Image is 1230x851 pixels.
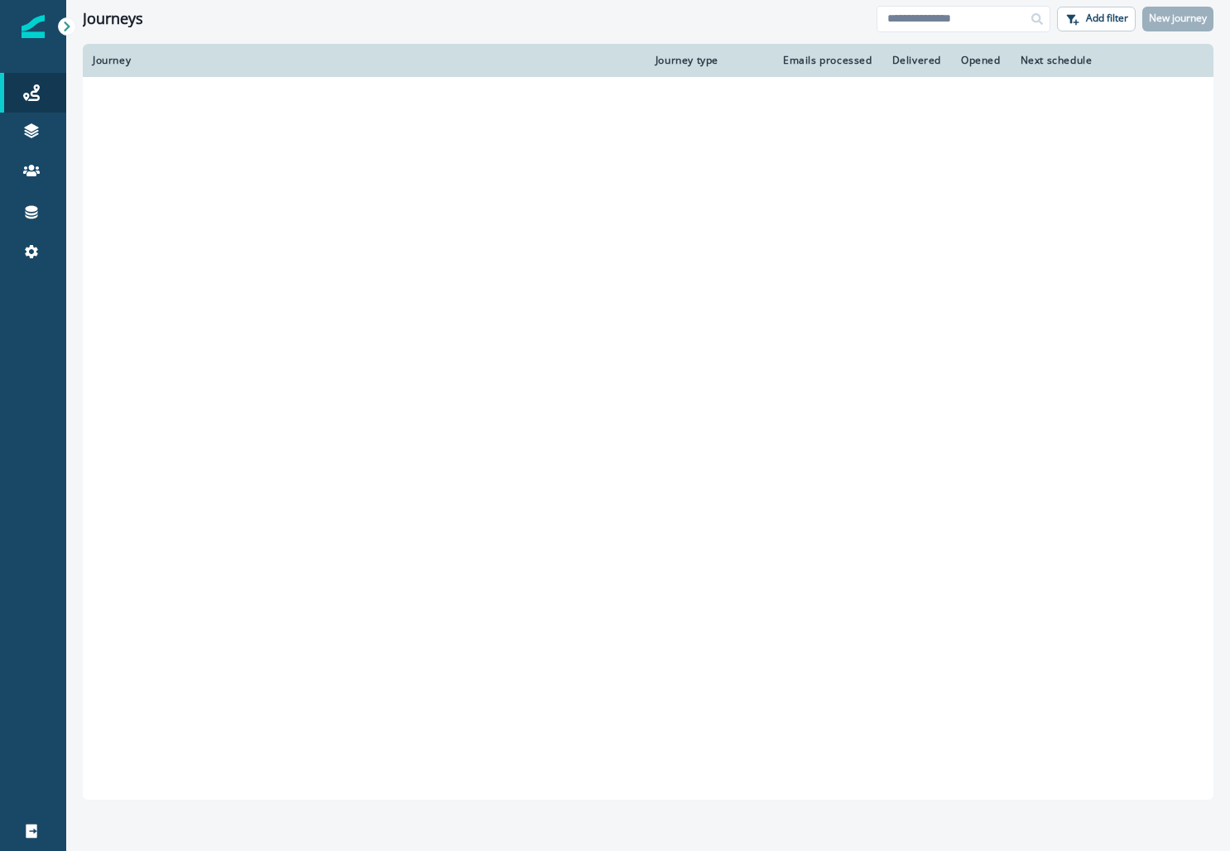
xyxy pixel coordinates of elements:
[892,54,941,67] div: Delivered
[1057,7,1136,31] button: Add filter
[1021,54,1163,67] div: Next schedule
[1149,12,1207,24] p: New journey
[1086,12,1128,24] p: Add filter
[1142,7,1213,31] button: New journey
[961,54,1001,67] div: Opened
[656,54,757,67] div: Journey type
[83,10,143,28] h1: Journeys
[777,54,872,67] div: Emails processed
[93,54,636,67] div: Journey
[22,15,45,38] img: Inflection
